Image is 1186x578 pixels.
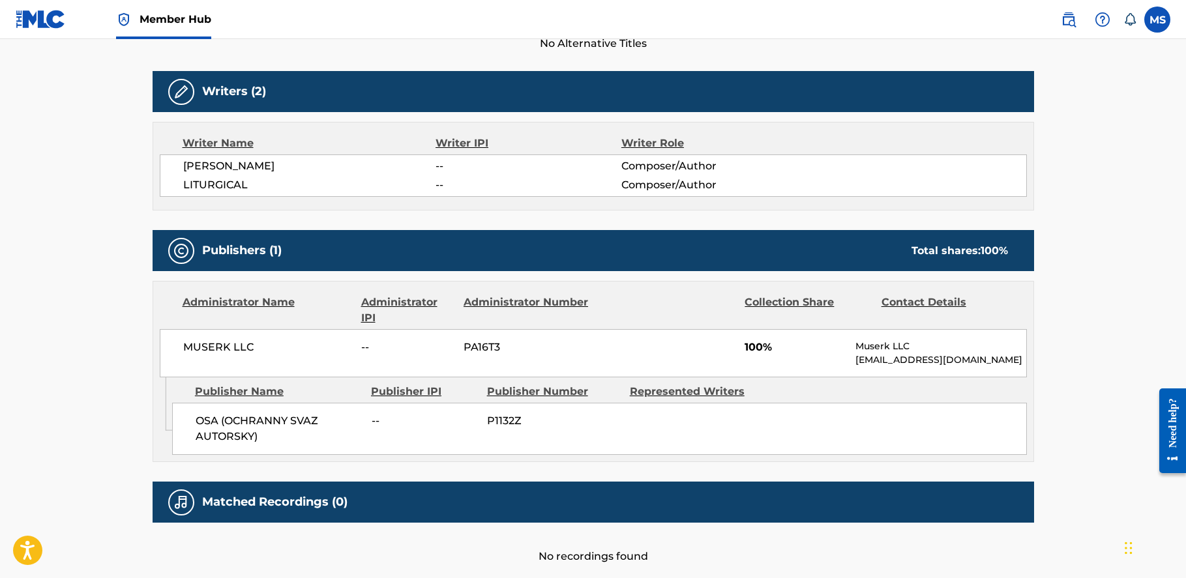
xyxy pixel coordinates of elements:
[16,10,66,29] img: MLC Logo
[153,36,1034,51] span: No Alternative Titles
[1095,12,1110,27] img: help
[183,340,352,355] span: MUSERK LLC
[855,353,1026,367] p: [EMAIL_ADDRESS][DOMAIN_NAME]
[361,295,454,326] div: Administrator IPI
[630,384,763,399] div: Represented Writers
[464,295,590,326] div: Administrator Number
[183,177,436,193] span: LITURGICAL
[745,295,871,326] div: Collection Share
[183,295,351,326] div: Administrator Name
[202,495,348,510] h5: Matched Recordings (0)
[1061,12,1076,27] img: search
[1123,13,1136,26] div: Notifications
[621,136,790,151] div: Writer Role
[1056,7,1082,33] a: Public Search
[372,413,477,429] span: --
[173,495,189,510] img: Matched Recordings
[140,12,211,27] span: Member Hub
[436,136,621,151] div: Writer IPI
[1149,378,1186,483] iframe: Resource Center
[745,340,846,355] span: 100%
[183,136,436,151] div: Writer Name
[621,158,790,174] span: Composer/Author
[436,177,621,193] span: --
[1090,7,1116,33] div: Help
[116,12,132,27] img: Top Rightsholder
[202,243,282,258] h5: Publishers (1)
[173,243,189,259] img: Publishers
[487,384,620,399] div: Publisher Number
[464,340,590,355] span: PA16T3
[196,413,362,444] span: OSA (OCHRANNY SVAZ AUTORSKY)
[912,243,1008,259] div: Total shares:
[361,340,454,355] span: --
[1121,515,1186,578] iframe: Chat Widget
[487,413,620,429] span: P1132Z
[981,244,1008,257] span: 100 %
[153,523,1034,564] div: No recordings found
[183,158,436,174] span: [PERSON_NAME]
[371,384,477,399] div: Publisher IPI
[173,84,189,100] img: Writers
[436,158,621,174] span: --
[1125,528,1133,568] div: Drag
[855,340,1026,353] p: Muserk LLC
[882,295,1008,326] div: Contact Details
[1144,7,1170,33] div: User Menu
[195,384,361,399] div: Publisher Name
[202,84,266,99] h5: Writers (2)
[621,177,790,193] span: Composer/Author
